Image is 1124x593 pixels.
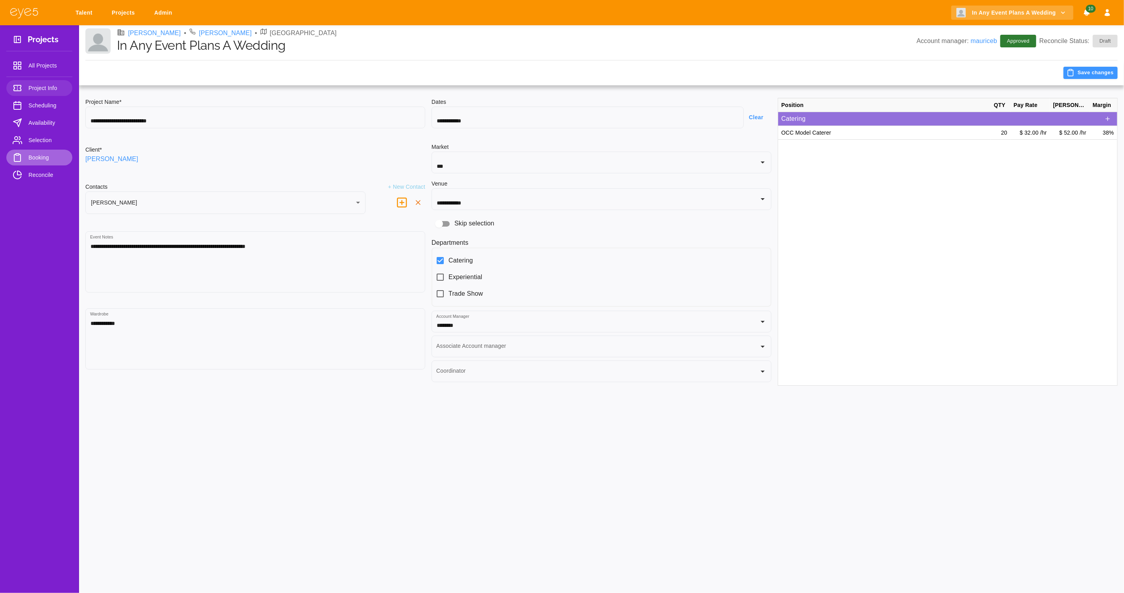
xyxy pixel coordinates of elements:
[432,238,771,248] h6: Departments
[6,80,72,96] a: Project Info
[6,167,72,183] a: Reconcile
[199,28,252,38] a: [PERSON_NAME]
[757,366,768,377] button: Open
[951,6,1073,20] button: In Any Event Plans A Wedding
[6,58,72,73] a: All Projects
[1050,126,1090,140] div: $ 52.00 /hr
[28,83,66,93] span: Project Info
[1101,113,1114,125] button: Add Position
[28,35,58,47] h3: Projects
[388,183,425,191] p: + New Contact
[436,313,470,319] label: Account Manager
[85,28,111,54] img: Client logo
[270,28,337,38] p: [GEOGRAPHIC_DATA]
[117,38,917,53] h1: In Any Event Plans A Wedding
[778,98,991,112] div: Position
[1002,37,1034,45] span: Approved
[1090,98,1117,112] div: Margin
[432,180,447,188] h6: Venue
[1095,37,1116,45] span: Draft
[757,341,768,352] button: Open
[781,114,1101,124] p: Catering
[149,6,180,20] a: Admin
[432,98,771,107] h6: Dates
[778,126,991,140] div: OCC Model Caterer
[432,216,771,231] div: Skip selection
[411,195,425,210] button: delete
[128,28,181,38] a: [PERSON_NAME]
[449,256,473,265] span: Catering
[28,118,66,128] span: Availability
[28,61,66,70] span: All Projects
[393,193,411,212] button: delete
[85,191,366,214] div: [PERSON_NAME]
[449,289,483,298] span: Trade Show
[991,98,1011,112] div: QTY
[9,7,39,19] img: eye5
[956,8,966,17] img: Client logo
[744,110,771,125] button: Clear
[1039,35,1118,47] p: Reconcile Status:
[6,115,72,131] a: Availability
[85,98,425,107] h6: Project Name*
[28,153,66,162] span: Booking
[432,143,771,152] h6: Market
[70,6,100,20] a: Talent
[85,154,138,164] a: [PERSON_NAME]
[90,234,113,240] label: Event Notes
[449,272,482,282] span: Experiential
[971,38,997,44] a: mauriceb
[1101,113,1114,125] div: outlined button group
[6,98,72,113] a: Scheduling
[6,150,72,165] a: Booking
[90,311,109,317] label: Wardrobe
[28,135,66,145] span: Selection
[28,101,66,110] span: Scheduling
[757,157,768,168] button: Open
[85,146,102,154] h6: Client*
[757,193,768,205] button: Open
[991,126,1011,140] div: 20
[1090,126,1117,140] div: 38%
[184,28,187,38] li: •
[1011,98,1050,112] div: Pay Rate
[255,28,257,38] li: •
[1086,5,1096,13] span: 10
[107,6,143,20] a: Projects
[1080,6,1094,20] button: Notifications
[28,170,66,180] span: Reconcile
[1050,98,1090,112] div: [PERSON_NAME]
[757,316,768,327] button: Open
[85,183,107,191] h6: Contacts
[1011,126,1050,140] div: $ 32.00 /hr
[6,132,72,148] a: Selection
[917,36,997,46] p: Account manager:
[1064,67,1118,79] button: Save changes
